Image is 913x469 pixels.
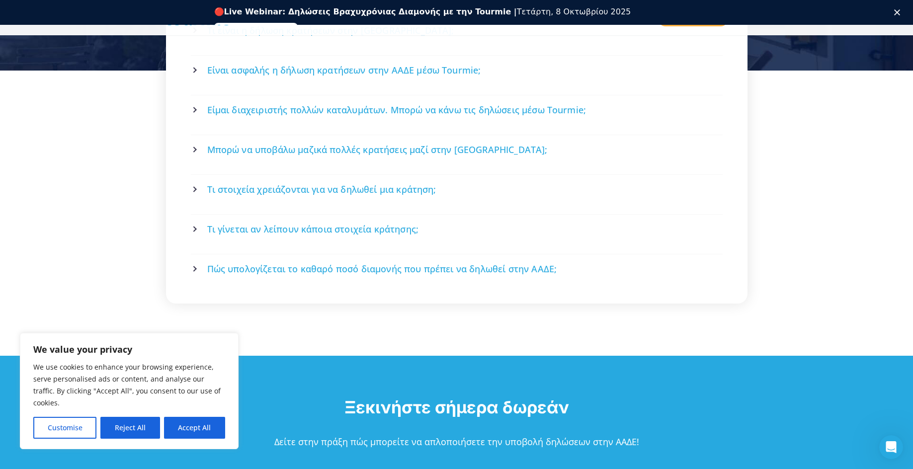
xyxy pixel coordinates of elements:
[207,144,548,156] span: Μπορώ να υποβάλω μαζικά πολλές κρατήσεις μαζί στην [GEOGRAPHIC_DATA];
[207,64,481,77] span: Είναι ασφαλής η δήλωση κρατήσεων στην ΑΑΔΕ μέσω Tourmie;
[879,435,903,459] iframe: Intercom live chat
[192,97,721,123] a: Είμαι διαχειριστής πολλών καταλυμάτων. Μπορώ να κάνω τις δηλώσεις μέσω Tourmie;
[274,436,639,448] span: Δείτε στην πράξη πώς μπορείτε να απλοποιήσετε την υποβολή δηλώσεων στην ΑΑΔΕ!
[214,7,631,17] div: 🔴 Τετάρτη, 8 Οκτωβρίου 2025
[192,256,721,282] a: Πώς υπολογίζεται το καθαρό ποσό διαμονής που πρέπει να δηλωθεί στην ΑΑΔΕ;
[192,57,721,83] a: Είναι ασφαλής η δήλωση κρατήσεων στην ΑΑΔΕ μέσω Tourmie;
[192,176,721,203] a: Τι στοιχεία χρειάζονται για να δηλωθεί μια κράτηση;
[214,23,298,35] a: Εγγραφείτε δωρεάν
[207,183,436,196] span: Τι στοιχεία χρειάζονται για να δηλωθεί μια κράτηση;
[207,104,586,116] span: Είμαι διαχειριστής πολλών καταλυμάτων. Μπορώ να κάνω τις δηλώσεις μέσω Tourmie;
[207,263,557,275] span: Πώς υπολογίζεται το καθαρό ποσό διαμονής που πρέπει να δηλωθεί στην ΑΑΔΕ;
[207,223,419,235] span: Τι γίνεται αν λείπουν κάποια στοιχεία κράτησης;
[192,216,721,242] a: Τι γίνεται αν λείπουν κάποια στοιχεία κράτησης;
[192,137,721,163] a: Μπορώ να υποβάλω μαζικά πολλές κρατήσεις μαζί στην [GEOGRAPHIC_DATA];
[33,417,96,439] button: Customise
[894,9,904,15] div: Κλείσιμο
[164,417,225,439] button: Accept All
[224,7,517,16] b: Live Webinar: Δηλώσεις Βραχυχρόνιας Διαμονής με την Tourmie |
[33,361,225,409] p: We use cookies to enhance your browsing experience, serve personalised ads or content, and analys...
[344,397,569,417] span: Ξεκινήστε σήμερα δωρεάν
[33,343,225,355] p: We value your privacy
[100,417,160,439] button: Reject All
